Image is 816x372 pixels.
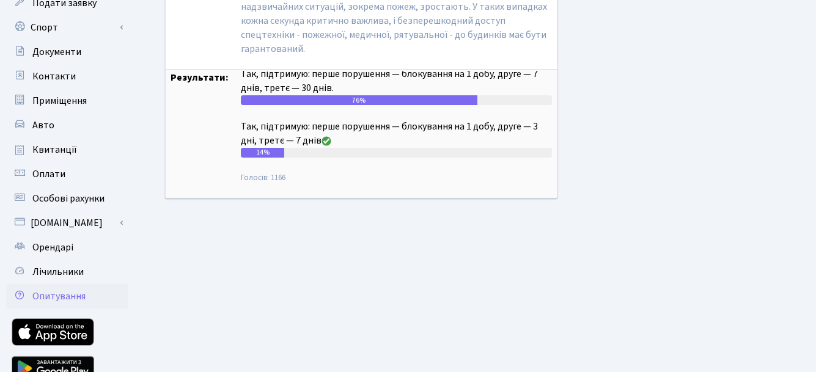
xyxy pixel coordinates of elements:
[6,186,128,211] a: Особові рахунки
[32,290,86,303] span: Опитування
[6,15,128,40] a: Спорт
[241,172,552,193] small: Голосів: 1166
[6,64,128,89] a: Контакти
[6,260,128,284] a: Лічильники
[6,211,128,235] a: [DOMAIN_NAME]
[32,167,65,181] span: Оплати
[6,40,128,64] a: Документи
[32,192,105,205] span: Особові рахунки
[32,70,76,83] span: Контакти
[241,67,552,95] div: Так, підтримую: перше порушення — блокування на 1 добу, друге — 7 днів, третє — 30 днів.
[32,45,81,59] span: Документи
[241,95,477,105] div: 76%
[32,94,87,108] span: Приміщення
[32,265,84,279] span: Лічильники
[32,119,54,132] span: Авто
[6,113,128,137] a: Авто
[6,235,128,260] a: Орендарі
[171,71,229,84] strong: Результати:
[6,284,128,308] a: Опитування
[6,162,128,186] a: Оплати
[6,89,128,113] a: Приміщення
[32,241,73,254] span: Орендарі
[32,143,77,156] span: Квитанції
[241,120,552,148] div: Так, підтримую: перше порушення — блокування на 1 добу, друге — 3 дні, третє — 7 днів
[241,148,284,158] div: 14%
[6,137,128,162] a: Квитанції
